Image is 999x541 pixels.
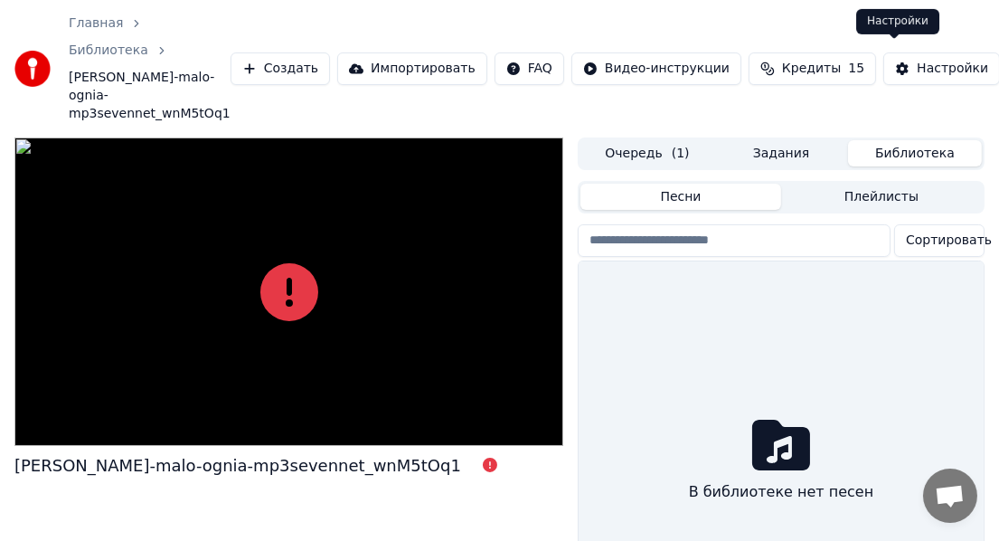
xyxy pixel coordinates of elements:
span: Кредиты [782,60,841,78]
a: Библиотека [69,42,148,60]
button: Импортировать [337,52,487,85]
span: 15 [848,60,864,78]
div: В библиотеке нет песен [682,474,881,510]
button: FAQ [495,52,564,85]
div: Настройки [917,60,988,78]
button: Песни [580,184,781,210]
button: Создать [231,52,330,85]
button: Очередь [580,140,714,166]
button: Видео-инструкции [571,52,741,85]
button: Плейлисты [781,184,982,210]
a: Открытый чат [923,469,977,523]
div: Настройки [856,9,939,34]
span: ( 1 ) [672,145,690,163]
span: Сортировать [906,232,992,250]
div: [PERSON_NAME]-malo-ognia-mp3sevennet_wnM5tOq1 [14,453,461,479]
span: [PERSON_NAME]-malo-ognia-mp3sevennet_wnM5tOq1 [69,69,231,123]
a: Главная [69,14,123,33]
button: Кредиты15 [749,52,876,85]
button: Задания [714,140,848,166]
nav: breadcrumb [69,14,231,123]
img: youka [14,51,51,87]
button: Библиотека [848,140,982,166]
